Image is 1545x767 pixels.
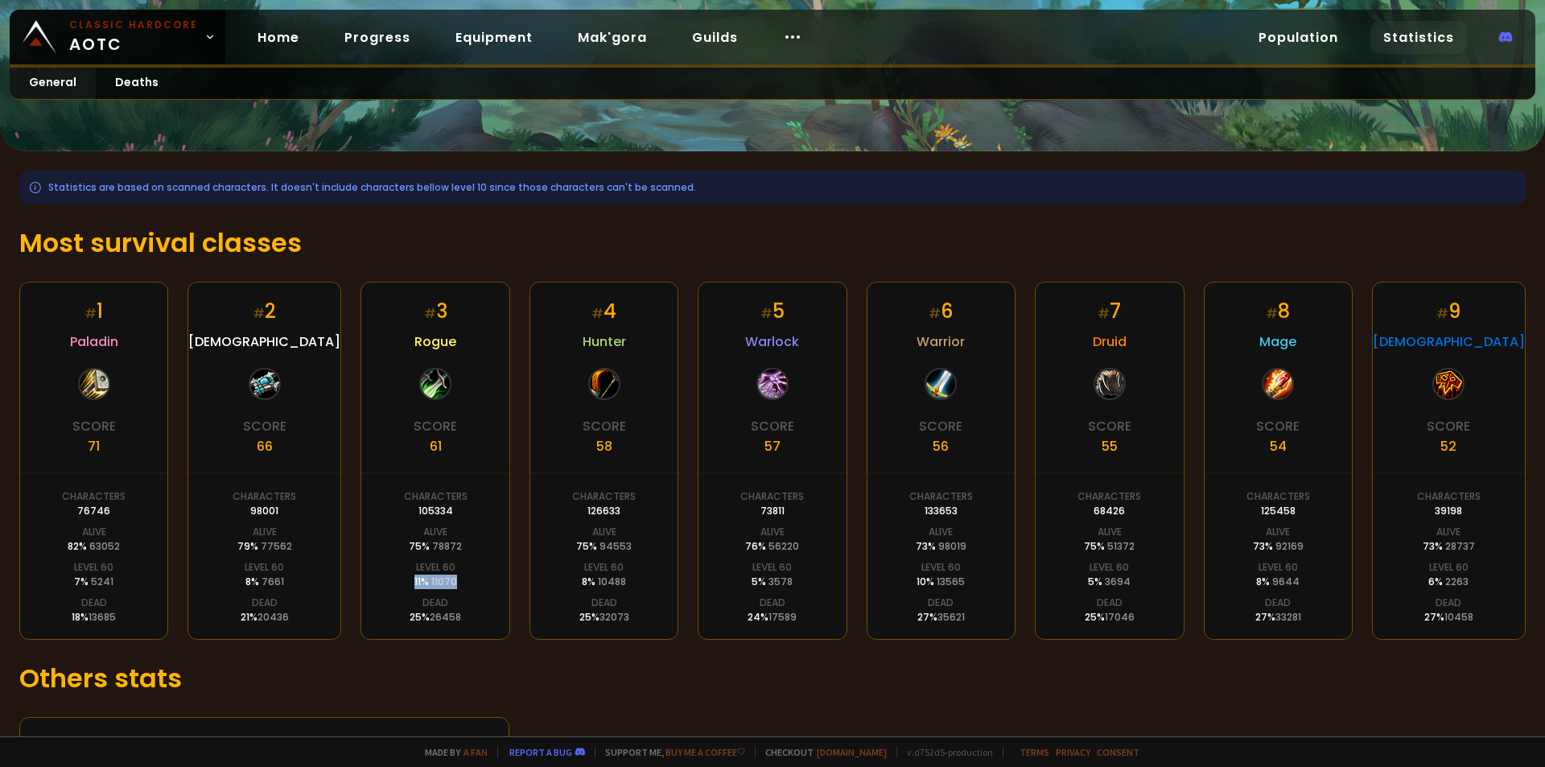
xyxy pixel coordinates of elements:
[1259,332,1296,352] span: Mage
[241,610,289,625] div: 21 %
[1098,304,1110,323] small: #
[587,504,620,518] div: 126633
[928,596,954,610] div: Dead
[583,416,626,436] div: Score
[921,560,961,575] div: Level 60
[89,610,116,624] span: 13685
[595,746,745,758] span: Support me,
[253,304,265,323] small: #
[418,504,453,518] div: 105334
[599,539,632,553] span: 94553
[1107,539,1135,553] span: 51372
[82,525,106,539] div: Alive
[929,297,953,325] div: 6
[70,332,118,352] span: Paladin
[1417,489,1481,504] div: Characters
[84,297,103,325] div: 1
[430,610,461,624] span: 26458
[755,746,887,758] span: Checkout
[96,68,178,99] a: Deaths
[72,416,116,436] div: Score
[665,746,745,758] a: Buy me a coffee
[1266,304,1278,323] small: #
[509,746,572,758] a: Report a bug
[188,332,340,352] span: [DEMOGRAPHIC_DATA]
[592,525,616,539] div: Alive
[576,539,632,554] div: 75 %
[929,525,953,539] div: Alive
[760,525,785,539] div: Alive
[919,416,962,436] div: Score
[582,575,626,589] div: 8 %
[745,539,799,554] div: 76 %
[916,539,966,554] div: 73 %
[572,489,636,504] div: Characters
[1255,610,1301,625] div: 27 %
[89,539,120,553] span: 63052
[1085,610,1135,625] div: 25 %
[332,21,423,54] a: Progress
[19,659,1526,698] h1: Others stats
[1093,332,1127,352] span: Druid
[591,596,617,610] div: Dead
[443,21,546,54] a: Equipment
[1259,560,1298,575] div: Level 60
[565,21,660,54] a: Mak'gora
[1088,416,1131,436] div: Score
[243,416,286,436] div: Score
[1435,504,1462,518] div: 39198
[760,596,785,610] div: Dead
[416,560,455,575] div: Level 60
[768,575,793,588] span: 3578
[933,436,949,456] div: 56
[410,610,461,625] div: 25 %
[1436,596,1461,610] div: Dead
[237,539,292,554] div: 79 %
[10,10,225,64] a: Classic HardcoreAOTC
[1090,560,1129,575] div: Level 60
[760,304,772,323] small: #
[91,575,113,588] span: 5241
[424,304,436,323] small: #
[1084,539,1135,554] div: 75 %
[1077,489,1141,504] div: Characters
[938,539,966,553] span: 98019
[1424,610,1473,625] div: 27 %
[69,18,198,32] small: Classic Hardcore
[414,332,456,352] span: Rogue
[1436,525,1461,539] div: Alive
[68,539,120,554] div: 82 %
[740,489,804,504] div: Characters
[768,539,799,553] span: 56220
[415,746,488,758] span: Made by
[1427,416,1470,436] div: Score
[19,171,1526,204] div: Statistics are based on scanned characters. It doesn't include characters bellow level 10 since t...
[1102,436,1118,456] div: 55
[245,575,284,589] div: 8 %
[1275,539,1304,553] span: 92169
[257,610,289,624] span: 20436
[414,416,457,436] div: Score
[1445,539,1475,553] span: 28737
[1256,575,1300,589] div: 8 %
[62,489,126,504] div: Characters
[1097,596,1123,610] div: Dead
[1272,575,1300,588] span: 9644
[1094,504,1125,518] div: 68426
[596,436,612,456] div: 58
[917,575,965,589] div: 10 %
[1246,21,1351,54] a: Population
[584,560,624,575] div: Level 60
[764,436,781,456] div: 57
[1266,297,1290,325] div: 8
[579,610,629,625] div: 25 %
[432,539,462,553] span: 78872
[72,610,116,625] div: 18 %
[1105,575,1131,588] span: 3694
[917,610,965,625] div: 27 %
[463,746,488,758] a: a fan
[253,297,276,325] div: 2
[424,297,447,325] div: 3
[896,746,993,758] span: v. d752d5 - production
[752,560,792,575] div: Level 60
